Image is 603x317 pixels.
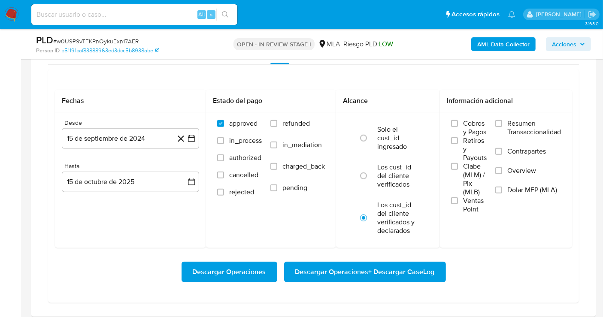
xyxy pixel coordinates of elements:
[508,11,515,18] a: Notificaciones
[216,9,234,21] button: search-icon
[198,10,205,18] span: Alt
[477,37,530,51] b: AML Data Collector
[233,38,315,50] p: OPEN - IN REVIEW STAGE I
[36,47,60,54] b: Person ID
[53,37,139,45] span: # w0U9P9vTFKPnQykuExn17AER
[210,10,212,18] span: s
[343,39,393,49] span: Riesgo PLD:
[536,10,585,18] p: sandra.chabay@mercadolibre.com
[552,37,576,51] span: Acciones
[36,33,53,47] b: PLD
[451,10,500,19] span: Accesos rápidos
[379,39,393,49] span: LOW
[61,47,159,54] a: b51191caf83888963ed3dcc5b8938abe
[471,37,536,51] button: AML Data Collector
[546,37,591,51] button: Acciones
[588,10,597,19] a: Salir
[31,9,237,20] input: Buscar usuario o caso...
[318,39,340,49] div: MLA
[585,20,599,27] span: 3.163.0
